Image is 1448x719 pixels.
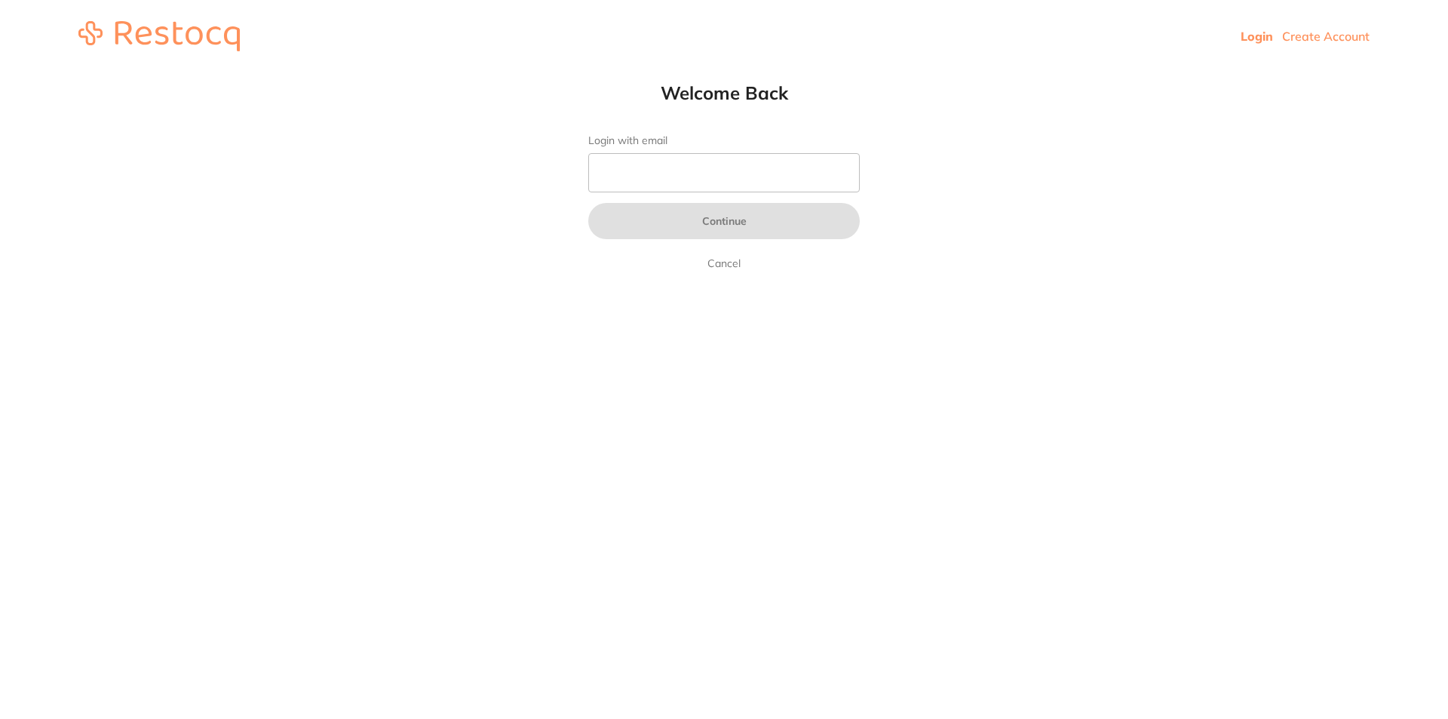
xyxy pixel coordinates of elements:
[78,21,240,51] img: restocq_logo.svg
[558,81,890,104] h1: Welcome Back
[1282,29,1370,44] a: Create Account
[588,203,860,239] button: Continue
[588,134,860,147] label: Login with email
[1241,29,1273,44] a: Login
[704,254,744,272] a: Cancel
